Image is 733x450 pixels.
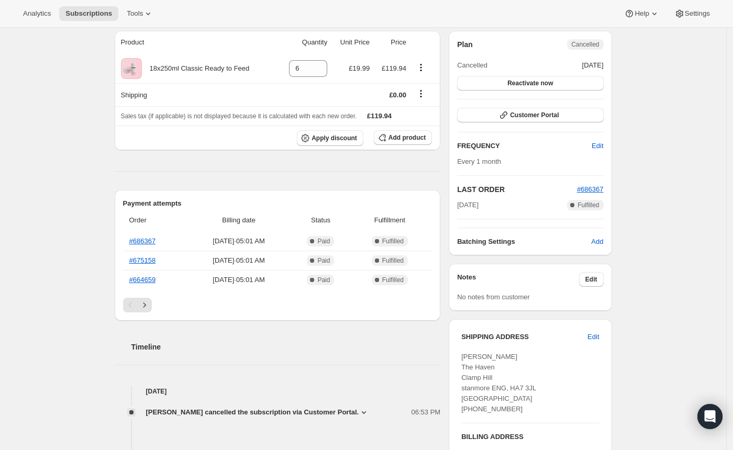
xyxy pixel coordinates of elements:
[577,201,599,209] span: Fulfilled
[585,138,609,154] button: Edit
[697,404,723,429] div: Open Intercom Messenger
[457,184,577,195] h2: LAST ORDER
[59,6,118,21] button: Subscriptions
[571,40,599,49] span: Cancelled
[115,31,278,54] th: Product
[373,31,409,54] th: Price
[577,185,604,193] a: #686367
[146,407,359,418] span: [PERSON_NAME] cancelled the subscription via Customer Portal.
[457,237,591,247] h6: Batching Settings
[382,64,406,72] span: £119.94
[457,293,530,301] span: No notes from customer
[413,88,429,99] button: Shipping actions
[190,275,288,285] span: [DATE] · 05:01 AM
[123,298,432,312] nav: Pagination
[190,255,288,266] span: [DATE] · 05:01 AM
[330,31,373,54] th: Unit Price
[278,31,331,54] th: Quantity
[142,63,250,74] div: 18x250ml Classic Ready to Feed
[17,6,57,21] button: Analytics
[120,6,160,21] button: Tools
[457,76,603,91] button: Reactivate now
[129,276,156,284] a: #664659
[317,237,330,245] span: Paid
[129,256,156,264] a: #675158
[127,9,143,18] span: Tools
[668,6,716,21] button: Settings
[317,276,330,284] span: Paid
[388,133,426,142] span: Add product
[618,6,665,21] button: Help
[587,332,599,342] span: Edit
[190,236,288,246] span: [DATE] · 05:01 AM
[461,353,536,413] span: [PERSON_NAME] The Haven Clamp Hill stanmore ENG, HA7 3JL [GEOGRAPHIC_DATA] [PHONE_NUMBER]
[23,9,51,18] span: Analytics
[579,272,604,287] button: Edit
[585,275,597,284] span: Edit
[354,215,426,226] span: Fulfillment
[297,130,363,146] button: Apply discount
[121,58,142,79] img: product img
[312,134,357,142] span: Apply discount
[582,60,604,71] span: [DATE]
[65,9,112,18] span: Subscriptions
[461,432,599,442] h3: BILLING ADDRESS
[137,298,152,312] button: Next
[129,237,156,245] a: #686367
[349,64,370,72] span: £19.99
[123,209,187,232] th: Order
[457,272,579,287] h3: Notes
[374,130,432,145] button: Add product
[457,141,592,151] h2: FREQUENCY
[367,112,392,120] span: £119.94
[382,237,404,245] span: Fulfilled
[510,111,559,119] span: Customer Portal
[577,184,604,195] button: #686367
[685,9,710,18] span: Settings
[457,108,603,122] button: Customer Portal
[123,198,432,209] h2: Payment attempts
[457,157,501,165] span: Every 1 month
[389,91,406,99] span: £0.00
[585,233,609,250] button: Add
[131,342,441,352] h2: Timeline
[635,9,649,18] span: Help
[294,215,347,226] span: Status
[591,237,603,247] span: Add
[317,256,330,265] span: Paid
[382,276,404,284] span: Fulfilled
[412,407,441,418] span: 06:53 PM
[507,79,553,87] span: Reactivate now
[461,332,587,342] h3: SHIPPING ADDRESS
[146,407,370,418] button: [PERSON_NAME] cancelled the subscription via Customer Portal.
[457,200,479,210] span: [DATE]
[457,39,473,50] h2: Plan
[413,62,429,73] button: Product actions
[115,83,278,106] th: Shipping
[121,113,357,120] span: Sales tax (if applicable) is not displayed because it is calculated with each new order.
[457,60,487,71] span: Cancelled
[592,141,603,151] span: Edit
[115,386,441,397] h4: [DATE]
[581,329,605,345] button: Edit
[190,215,288,226] span: Billing date
[382,256,404,265] span: Fulfilled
